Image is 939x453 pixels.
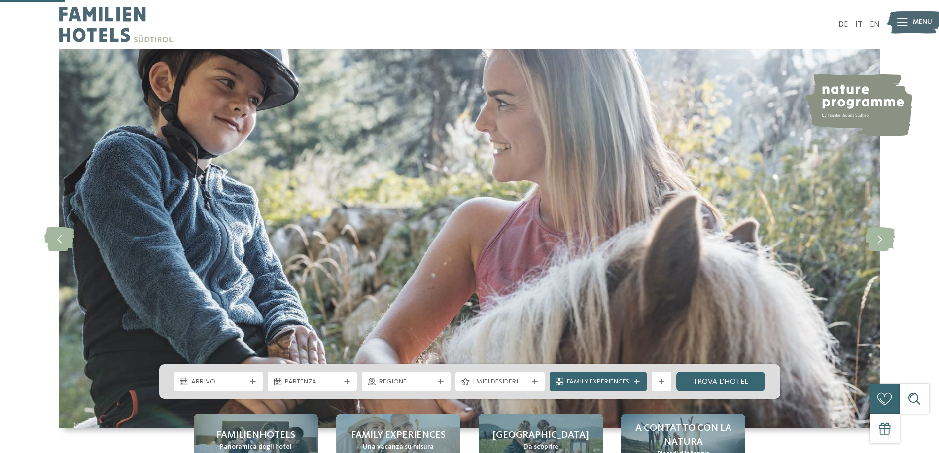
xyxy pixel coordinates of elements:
span: Family Experiences [567,377,629,387]
span: Menu [913,17,932,27]
a: IT [855,21,863,29]
span: Panoramica degli hotel [220,442,292,452]
span: Arrivo [191,377,246,387]
span: Family experiences [351,428,446,442]
span: Familienhotels [216,428,295,442]
span: Una vacanza su misura [363,442,434,452]
span: A contatto con la natura [631,421,735,449]
a: EN [870,21,880,29]
img: nature programme by Familienhotels Südtirol [804,74,912,136]
a: DE [838,21,848,29]
img: Family hotel Alto Adige: the happy family places! [59,49,880,428]
span: Da scoprire [523,442,558,452]
a: trova l’hotel [676,372,765,391]
span: Partenza [285,377,340,387]
span: [GEOGRAPHIC_DATA] [493,428,589,442]
span: I miei desideri [473,377,527,387]
span: Regione [379,377,434,387]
